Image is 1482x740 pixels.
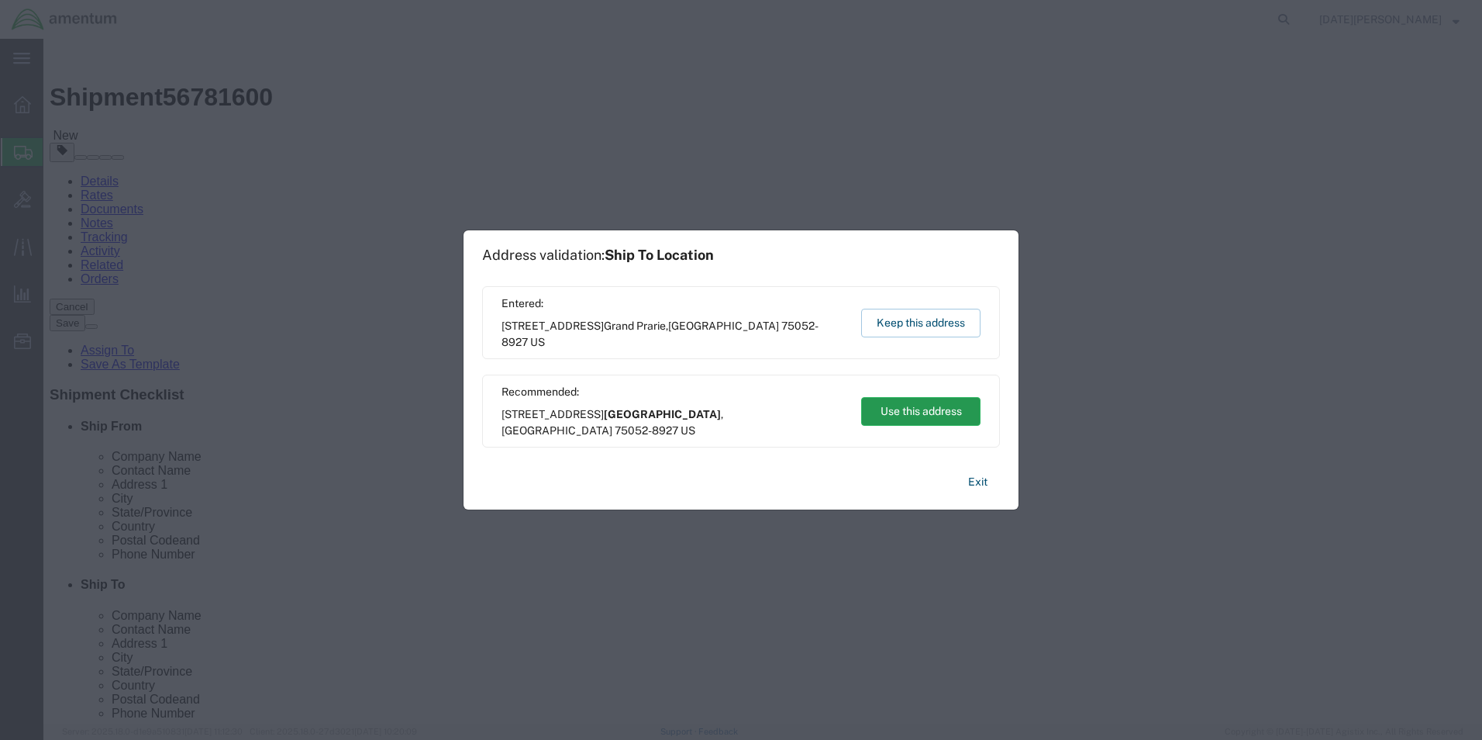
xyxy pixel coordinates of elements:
span: Recommended: [501,384,846,400]
span: [STREET_ADDRESS] , [501,406,846,439]
span: [STREET_ADDRESS] , [501,318,846,351]
span: [GEOGRAPHIC_DATA] [604,408,721,420]
span: [GEOGRAPHIC_DATA] [668,320,779,332]
h1: Address validation: [482,247,714,264]
button: Use this address [861,397,981,426]
span: 75052-8927 [615,424,678,437]
button: Exit [956,469,1000,496]
span: 75052-8927 [501,320,819,348]
span: US [681,424,695,437]
span: Ship To Location [605,247,714,263]
button: Keep this address [861,309,981,337]
span: US [530,336,545,348]
span: Entered: [501,296,846,312]
span: Grand Prarie [604,320,666,332]
span: [GEOGRAPHIC_DATA] [501,424,612,437]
